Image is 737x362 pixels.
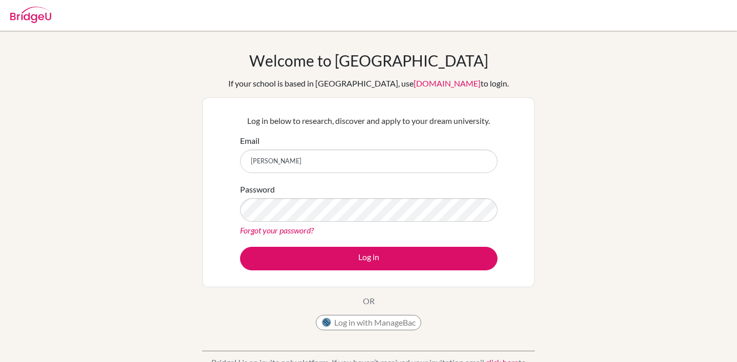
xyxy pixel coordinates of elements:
[249,51,488,70] h1: Welcome to [GEOGRAPHIC_DATA]
[10,7,51,23] img: Bridge-U
[228,77,509,90] div: If your school is based in [GEOGRAPHIC_DATA], use to login.
[363,295,375,307] p: OR
[240,247,497,270] button: Log in
[240,135,259,147] label: Email
[240,225,314,235] a: Forgot your password?
[240,183,275,196] label: Password
[240,115,497,127] p: Log in below to research, discover and apply to your dream university.
[414,78,481,88] a: [DOMAIN_NAME]
[316,315,421,330] button: Log in with ManageBac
